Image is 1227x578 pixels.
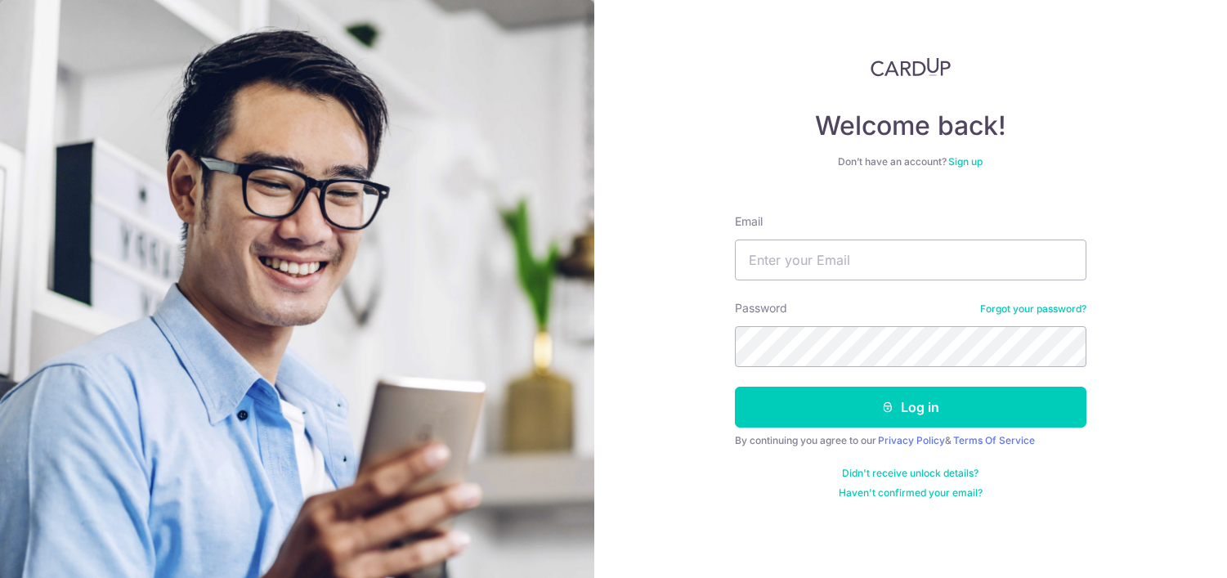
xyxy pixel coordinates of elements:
[735,387,1086,428] button: Log in
[735,434,1086,447] div: By continuing you agree to our &
[735,155,1086,168] div: Don’t have an account?
[948,155,983,168] a: Sign up
[871,57,951,77] img: CardUp Logo
[953,434,1035,446] a: Terms Of Service
[735,300,787,316] label: Password
[735,240,1086,280] input: Enter your Email
[735,213,763,230] label: Email
[878,434,945,446] a: Privacy Policy
[980,302,1086,316] a: Forgot your password?
[839,486,983,500] a: Haven't confirmed your email?
[735,110,1086,142] h4: Welcome back!
[842,467,978,480] a: Didn't receive unlock details?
